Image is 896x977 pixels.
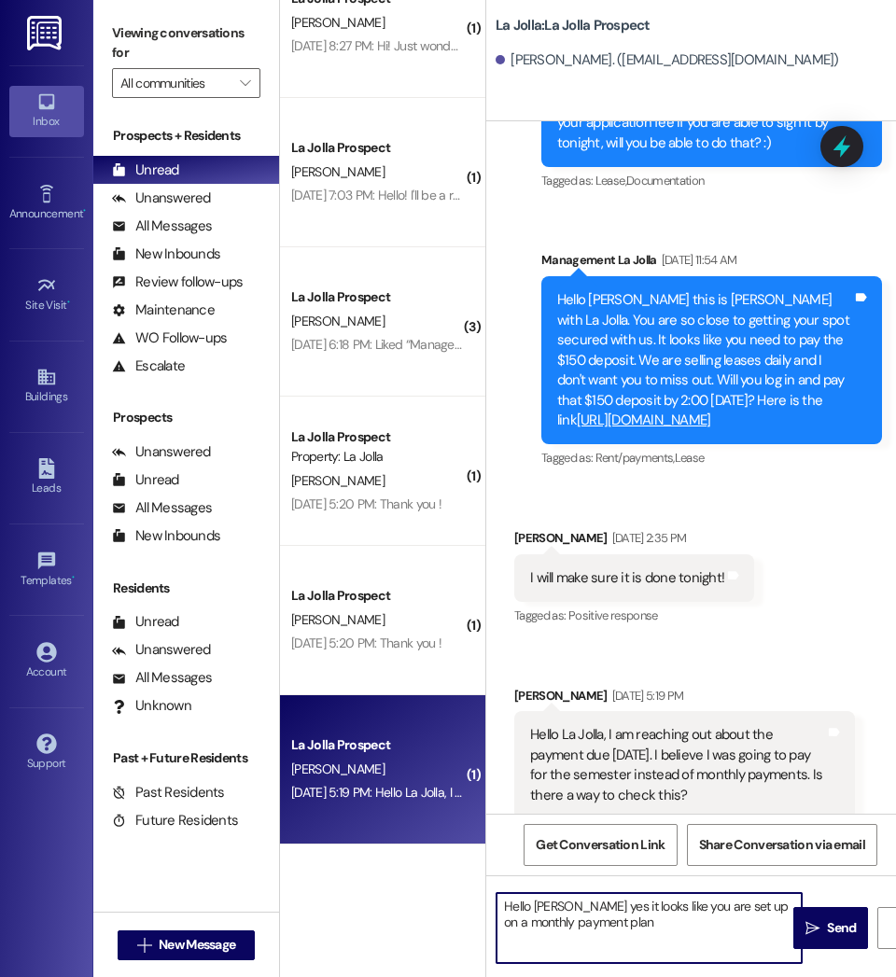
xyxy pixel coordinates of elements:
[9,728,84,778] a: Support
[514,686,855,712] div: [PERSON_NAME]
[112,696,191,716] div: Unknown
[291,163,385,180] span: [PERSON_NAME]
[595,450,675,466] span: Rent/payments ,
[793,907,868,949] button: Send
[291,336,690,353] div: [DATE] 6:18 PM: Liked “Management La Jolla (La Jolla): I just sent that over!”
[496,50,839,70] div: [PERSON_NAME]. ([EMAIL_ADDRESS][DOMAIN_NAME])
[291,735,464,755] div: La Jolla Prospect
[112,19,260,68] label: Viewing conversations for
[291,447,464,467] div: Property: La Jolla
[530,568,724,588] div: I will make sure it is done tonight!
[112,668,212,688] div: All Messages
[626,173,705,188] span: Documentation
[291,611,385,628] span: [PERSON_NAME]
[291,635,441,651] div: [DATE] 5:20 PM: Thank you !
[291,313,385,329] span: [PERSON_NAME]
[497,893,802,963] textarea: Hello [PERSON_NAME] yes it looks like you are set up on a monthly payment plan
[93,126,279,146] div: Prospects + Residents
[112,216,212,236] div: All Messages
[541,167,882,194] div: Tagged as:
[805,921,819,936] i: 
[9,636,84,687] a: Account
[118,930,256,960] button: New Message
[67,296,70,309] span: •
[93,408,279,427] div: Prospects
[112,188,211,208] div: Unanswered
[83,204,86,217] span: •
[112,272,243,292] div: Review follow-ups
[9,361,84,412] a: Buildings
[120,68,231,98] input: All communities
[530,725,825,805] div: Hello La Jolla, I am reaching out about the payment due [DATE]. I believe I was going to pay for ...
[112,244,220,264] div: New Inbounds
[112,328,227,348] div: WO Follow-ups
[291,495,441,512] div: [DATE] 5:20 PM: Thank you !
[112,300,215,320] div: Maintenance
[112,612,179,632] div: Unread
[541,250,882,276] div: Management La Jolla
[137,938,151,953] i: 
[291,287,464,307] div: La Jolla Prospect
[536,835,665,855] span: Get Conversation Link
[93,579,279,598] div: Residents
[291,761,385,777] span: [PERSON_NAME]
[27,16,65,50] img: ResiDesk Logo
[291,37,729,54] div: [DATE] 8:27 PM: Hi! Just wondering, what is the full payment for the fall semester?
[514,528,754,554] div: [PERSON_NAME]
[699,835,865,855] span: Share Conversation via email
[595,173,626,188] span: Lease ,
[9,453,84,503] a: Leads
[675,450,705,466] span: Lease
[577,411,711,429] a: [URL][DOMAIN_NAME]
[657,250,737,270] div: [DATE] 11:54 AM
[112,356,185,376] div: Escalate
[72,571,75,584] span: •
[608,528,687,548] div: [DATE] 2:35 PM
[291,472,385,489] span: [PERSON_NAME]
[541,444,882,471] div: Tagged as:
[9,86,84,136] a: Inbox
[568,607,658,623] span: Positive response
[9,545,84,595] a: Templates •
[291,586,464,606] div: La Jolla Prospect
[112,526,220,546] div: New Inbounds
[291,427,464,447] div: La Jolla Prospect
[93,748,279,768] div: Past + Future Residents
[112,161,179,180] div: Unread
[291,138,464,158] div: La Jolla Prospect
[524,824,677,866] button: Get Conversation Link
[9,270,84,320] a: Site Visit •
[112,470,179,490] div: Unread
[687,824,877,866] button: Share Conversation via email
[827,918,856,938] span: Send
[112,811,238,830] div: Future Residents
[240,76,250,91] i: 
[112,442,211,462] div: Unanswered
[496,16,651,35] b: La Jolla: La Jolla Prospect
[291,14,385,31] span: [PERSON_NAME]
[514,602,754,629] div: Tagged as:
[608,686,684,705] div: [DATE] 5:19 PM
[557,290,852,430] div: Hello [PERSON_NAME] this is [PERSON_NAME] with La Jolla. You are so close to getting your spot se...
[112,498,212,518] div: All Messages
[159,935,235,955] span: New Message
[112,783,225,803] div: Past Residents
[112,640,211,660] div: Unanswered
